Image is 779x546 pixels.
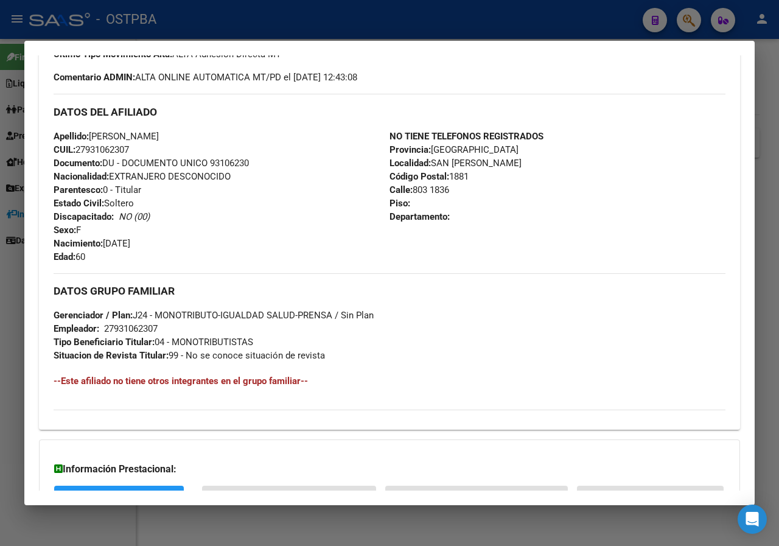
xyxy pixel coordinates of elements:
span: J24 - MONOTRIBUTO-IGUALDAD SALUD-PRENSA / Sin Plan [54,310,374,321]
strong: Provincia: [389,144,431,155]
strong: Nacionalidad: [54,171,109,182]
span: [GEOGRAPHIC_DATA] [389,144,519,155]
strong: Sexo: [54,225,76,236]
strong: NO TIENE TELEFONOS REGISTRADOS [389,131,543,142]
strong: Apellido: [54,131,89,142]
button: Sin Certificado Discapacidad [202,486,376,508]
strong: Localidad: [389,158,431,169]
button: Not. Internacion / Censo Hosp. [385,486,568,508]
strong: Calle: [389,184,413,195]
span: 04 - MONOTRIBUTISTAS [54,337,253,348]
span: [DATE] [54,238,130,249]
span: SAN [PERSON_NAME] [389,158,522,169]
button: SUR / SURGE / INTEGR. [54,486,184,508]
strong: CUIL: [54,144,75,155]
strong: Tipo Beneficiario Titular: [54,337,155,348]
h4: --Este afiliado no tiene otros integrantes en el grupo familiar-- [54,374,725,388]
h3: DATOS DEL AFILIADO [54,105,725,119]
span: 27931062307 [54,144,129,155]
div: 27931062307 [104,322,158,335]
span: DU - DOCUMENTO UNICO 93106230 [54,158,249,169]
strong: Empleador: [54,323,99,334]
button: Prestaciones Auditadas [577,486,724,508]
strong: Gerenciador / Plan: [54,310,133,321]
strong: Nacimiento: [54,238,103,249]
div: Open Intercom Messenger [738,505,767,534]
span: F [54,225,81,236]
span: [PERSON_NAME] [54,131,159,142]
strong: Situacion de Revista Titular: [54,350,169,361]
strong: Estado Civil: [54,198,104,209]
span: Soltero [54,198,134,209]
strong: Código Postal: [389,171,449,182]
span: 1881 [389,171,469,182]
i: NO (00) [119,211,150,222]
strong: Departamento: [389,211,450,222]
span: ALTA ONLINE AUTOMATICA MT/PD el [DATE] 12:43:08 [54,71,357,84]
strong: Piso: [389,198,410,209]
h3: DATOS GRUPO FAMILIAR [54,284,725,298]
span: 99 - No se conoce situación de revista [54,350,325,361]
h3: Información Prestacional: [54,462,725,477]
span: 803 1836 [389,184,449,195]
strong: Discapacitado: [54,211,114,222]
span: 0 - Titular [54,184,141,195]
span: 60 [54,251,85,262]
strong: Parentesco: [54,184,103,195]
strong: Documento: [54,158,102,169]
span: EXTRANJERO DESCONOCIDO [54,171,231,182]
strong: Edad: [54,251,75,262]
strong: Comentario ADMIN: [54,72,135,83]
